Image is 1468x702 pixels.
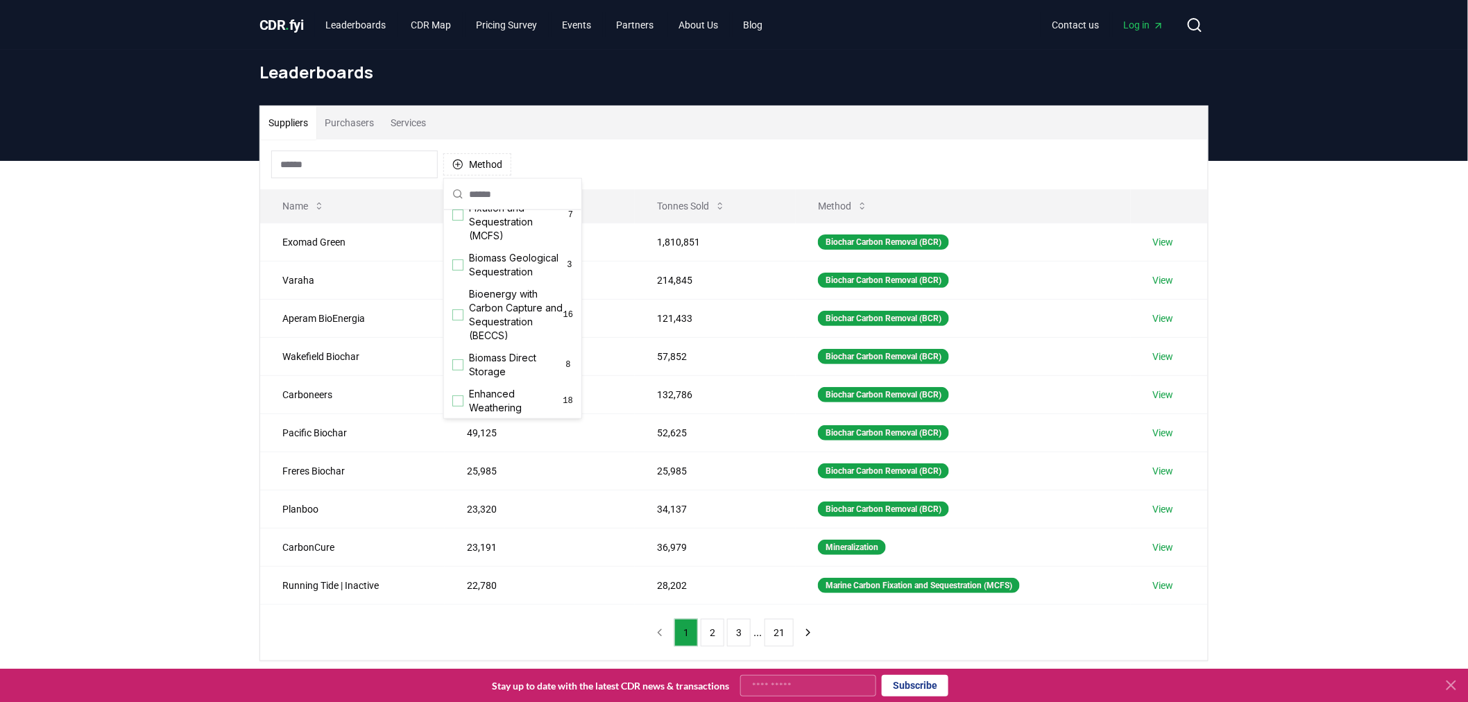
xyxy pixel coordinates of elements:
div: Biochar Carbon Removal (BCR) [818,425,949,440]
div: Marine Carbon Fixation and Sequestration (MCFS) [818,578,1020,593]
a: Contact us [1041,12,1110,37]
div: Biochar Carbon Removal (BCR) [818,311,949,326]
td: 23,320 [445,490,634,528]
span: Enhanced Weathering [469,387,563,415]
a: View [1153,464,1174,478]
td: Wakefield Biochar [260,337,445,375]
a: CDR Map [400,12,463,37]
h1: Leaderboards [259,61,1209,83]
li: ... [753,624,762,641]
td: 49,125 [445,413,634,452]
button: 3 [727,619,751,647]
td: 214,845 [635,261,796,299]
td: 34,137 [635,490,796,528]
a: View [1153,273,1174,287]
span: . [286,17,290,33]
span: 18 [563,395,573,406]
td: 132,786 [635,375,796,413]
a: View [1153,235,1174,249]
div: Biochar Carbon Removal (BCR) [818,349,949,364]
nav: Main [315,12,774,37]
a: View [1153,388,1174,402]
td: Aperam BioEnergia [260,299,445,337]
td: 28,202 [635,566,796,604]
a: About Us [668,12,730,37]
button: Method [443,153,511,175]
button: Purchasers [316,106,382,139]
td: 1,810,851 [635,223,796,261]
button: next page [796,619,820,647]
a: View [1153,579,1174,592]
div: Biochar Carbon Removal (BCR) [818,387,949,402]
button: Method [807,192,879,220]
nav: Main [1041,12,1175,37]
span: CDR fyi [259,17,304,33]
span: Biomass Direct Storage [469,351,563,379]
td: 121,433 [635,299,796,337]
td: Varaha [260,261,445,299]
span: 8 [563,359,573,370]
a: Pricing Survey [466,12,549,37]
a: View [1153,426,1174,440]
a: View [1153,540,1174,554]
td: Pacific Biochar [260,413,445,452]
button: 1 [674,619,698,647]
button: Name [271,192,336,220]
a: Leaderboards [315,12,398,37]
a: CDR.fyi [259,15,304,35]
button: Suppliers [260,106,316,139]
div: Biochar Carbon Removal (BCR) [818,234,949,250]
button: 21 [765,619,794,647]
button: Services [382,106,434,139]
td: 25,985 [635,452,796,490]
td: Planboo [260,490,445,528]
td: 23,191 [445,528,634,566]
div: Biochar Carbon Removal (BCR) [818,502,949,517]
a: View [1153,311,1174,325]
div: Mineralization [818,540,886,555]
a: Blog [733,12,774,37]
span: Log in [1124,18,1164,32]
a: View [1153,350,1174,363]
td: 22,780 [445,566,634,604]
button: Tonnes Sold [646,192,737,220]
span: Marine Carbon Fixation and Sequestration (MCFS) [469,187,568,243]
a: Log in [1113,12,1175,37]
span: 7 [568,209,573,221]
span: Bioenergy with Carbon Capture and Sequestration (BECCS) [469,287,563,343]
a: Events [552,12,603,37]
div: Biochar Carbon Removal (BCR) [818,463,949,479]
td: 25,985 [445,452,634,490]
a: Partners [606,12,665,37]
button: 2 [701,619,724,647]
a: View [1153,502,1174,516]
td: Carboneers [260,375,445,413]
td: 52,625 [635,413,796,452]
td: 57,852 [635,337,796,375]
span: 3 [566,259,573,271]
div: Biochar Carbon Removal (BCR) [818,273,949,288]
td: 36,979 [635,528,796,566]
td: Exomad Green [260,223,445,261]
td: CarbonCure [260,528,445,566]
td: Running Tide | Inactive [260,566,445,604]
span: Biomass Geological Sequestration [469,251,566,279]
span: 16 [563,309,572,320]
td: Freres Biochar [260,452,445,490]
